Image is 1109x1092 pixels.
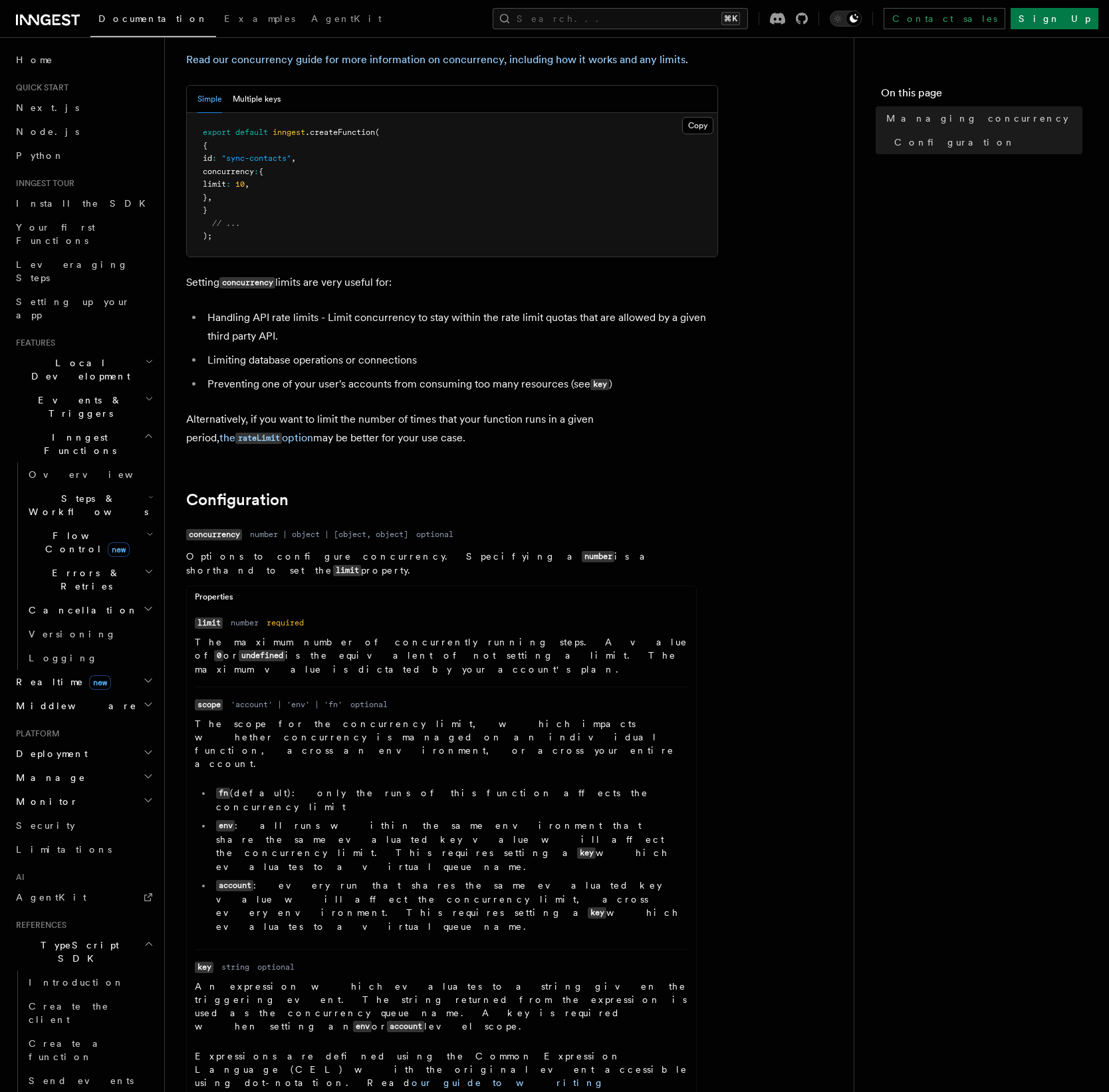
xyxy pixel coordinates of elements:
[254,167,259,176] span: :
[11,837,156,861] a: Limitations
[577,847,596,859] code: key
[11,885,156,909] a: AgentKit
[305,128,375,137] span: .createFunction
[11,670,156,694] button: Realtimenew
[682,117,713,134] button: Copy
[23,561,156,598] button: Errors & Retries
[226,179,231,189] span: :
[16,259,128,283] span: Leveraging Steps
[11,675,111,689] span: Realtime
[235,128,268,137] span: default
[11,933,156,970] button: TypeScript SDK
[212,879,688,933] li: : every run that shares the same evaluated key value will affect the concurrency limit, across ev...
[214,650,223,661] code: 0
[212,786,688,814] li: (default): only the runs of this function affects the concurrency limit
[11,144,156,167] a: Python
[203,193,207,202] span: }
[212,154,217,163] span: :
[273,128,305,137] span: inngest
[221,154,291,163] span: "sync-contacts"
[195,635,688,676] p: The maximum number of concurrently running steps. A value of or is the equivalent of not setting ...
[29,469,166,480] span: Overview
[333,565,361,576] code: limit
[11,253,156,290] a: Leveraging Steps
[11,178,74,189] span: Inngest tour
[90,4,216,37] a: Documentation
[257,962,295,972] dd: optional
[11,290,156,327] a: Setting up your app
[239,650,285,661] code: undefined
[23,646,156,670] a: Logging
[721,12,740,25] kbd: ⌘K
[235,179,245,189] span: 10
[186,53,685,66] a: Read our concurrency guide for more information on concurrency, including how it works and any li...
[11,872,25,883] span: AI
[11,191,156,215] a: Install the SDK
[197,86,222,113] button: Simple
[375,128,380,137] span: (
[11,431,144,457] span: Inngest Functions
[195,717,688,770] p: The scope for the concurrency limit, which impacts whether concurrency is managed on an individua...
[11,728,60,739] span: Platform
[16,222,95,246] span: Your first Functions
[881,85,1082,106] h4: On this page
[11,463,156,670] div: Inngest Functions
[195,962,213,973] code: key
[350,699,388,710] dd: optional
[203,375,718,394] li: Preventing one of your user's accounts from consuming too many resources (see )
[231,617,259,628] dd: number
[23,970,156,994] a: Introduction
[16,892,86,903] span: AgentKit
[216,4,303,36] a: Examples
[889,130,1082,154] a: Configuration
[16,126,79,137] span: Node.js
[11,747,88,760] span: Deployment
[16,150,64,161] span: Python
[16,296,130,320] span: Setting up your app
[11,766,156,790] button: Manage
[195,980,688,1034] p: An expression which evaluates to a string given the triggering event. The string returned from th...
[11,82,68,93] span: Quick start
[216,820,235,831] code: env
[16,844,112,855] span: Limitations
[203,351,718,370] li: Limiting database operations or connections
[11,920,66,930] span: References
[203,231,212,241] span: );
[250,529,408,540] dd: number | object | [object, object]
[186,491,289,509] a: Configuration
[11,351,156,388] button: Local Development
[29,629,116,639] span: Versioning
[203,128,231,137] span: export
[23,603,138,617] span: Cancellation
[311,13,382,24] span: AgentKit
[23,566,144,593] span: Errors & Retries
[387,1021,424,1032] code: account
[186,410,718,448] p: Alternatively, if you want to limit the number of times that your function runs in a given period...
[186,529,242,540] code: concurrency
[23,487,156,524] button: Steps & Workflows
[219,431,313,444] a: therateLimitoption
[830,11,862,27] button: Toggle dark mode
[416,529,453,540] dd: optional
[186,273,718,292] p: Setting limits are very useful for:
[11,388,156,425] button: Events & Triggers
[212,819,688,873] li: : all runs within the same environment that share the same evaluated key value will affect the co...
[11,795,78,808] span: Monitor
[11,425,156,463] button: Inngest Functions
[29,653,98,663] span: Logging
[11,742,156,766] button: Deployment
[1011,8,1098,29] a: Sign Up
[11,48,156,72] a: Home
[11,814,156,837] a: Security
[221,962,249,972] dd: string
[267,617,304,628] dd: required
[216,788,230,799] code: fn
[11,120,156,144] a: Node.js
[203,154,212,163] span: id
[23,994,156,1032] a: Create the client
[353,1021,372,1032] code: env
[216,880,253,891] code: account
[590,379,609,390] code: key
[186,550,697,578] p: Options to configure concurrency. Specifying a is a shorthand to set the property.
[16,102,79,113] span: Next.js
